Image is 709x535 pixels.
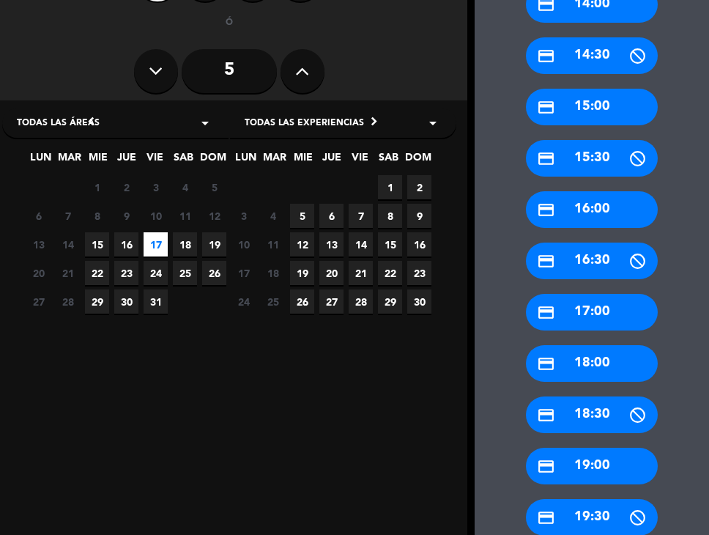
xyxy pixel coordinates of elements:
[85,289,109,314] span: 29
[114,289,138,314] span: 30
[290,204,314,228] span: 5
[290,261,314,285] span: 19
[526,243,658,279] div: 16:30
[407,261,431,285] span: 23
[205,16,253,31] div: ó
[537,457,555,476] i: credit_card
[526,140,658,177] div: 15:30
[378,261,402,285] span: 22
[231,289,256,314] span: 24
[56,261,80,285] span: 21
[196,114,214,132] i: arrow_drop_down
[144,175,168,199] span: 3
[366,114,382,129] i: chevron_right
[86,149,110,173] span: MIE
[114,204,138,228] span: 9
[200,149,224,173] span: DOM
[290,289,314,314] span: 26
[245,117,364,131] span: Todas las experiencias
[231,232,256,257] span: 10
[173,261,197,285] span: 25
[144,261,168,285] span: 24
[319,232,344,257] span: 13
[319,204,344,228] span: 6
[85,204,109,228] span: 8
[537,201,555,219] i: credit_card
[526,396,658,433] div: 18:30
[173,175,197,199] span: 4
[85,232,109,257] span: 15
[56,232,80,257] span: 14
[261,232,285,257] span: 11
[537,98,555,117] i: credit_card
[26,204,51,228] span: 6
[173,204,197,228] span: 11
[144,289,168,314] span: 31
[261,289,285,314] span: 25
[26,232,51,257] span: 13
[526,448,658,484] div: 19:00
[378,232,402,257] span: 15
[202,232,226,257] span: 19
[319,289,344,314] span: 27
[114,175,138,199] span: 2
[349,261,373,285] span: 21
[526,89,658,125] div: 15:00
[537,150,555,168] i: credit_card
[173,232,197,257] span: 18
[349,204,373,228] span: 7
[349,289,373,314] span: 28
[537,303,555,322] i: credit_card
[319,261,344,285] span: 20
[291,149,315,173] span: MIE
[85,175,109,199] span: 1
[424,114,442,132] i: arrow_drop_down
[526,37,658,74] div: 14:30
[144,232,168,257] span: 17
[378,289,402,314] span: 29
[348,149,372,173] span: VIE
[56,289,80,314] span: 28
[231,204,256,228] span: 3
[349,232,373,257] span: 14
[407,204,431,228] span: 9
[378,175,402,199] span: 1
[114,149,138,173] span: JUE
[526,345,658,382] div: 18:00
[114,232,138,257] span: 16
[26,261,51,285] span: 20
[537,406,555,424] i: credit_card
[26,289,51,314] span: 27
[29,149,53,173] span: LUN
[376,149,401,173] span: SAB
[378,204,402,228] span: 8
[537,47,555,65] i: credit_card
[407,289,431,314] span: 30
[85,261,109,285] span: 22
[537,252,555,270] i: credit_card
[234,149,258,173] span: LUN
[537,509,555,527] i: credit_card
[319,149,344,173] span: JUE
[261,204,285,228] span: 4
[17,117,100,131] span: Todas las áreas
[407,175,431,199] span: 2
[202,204,226,228] span: 12
[537,355,555,373] i: credit_card
[202,175,226,199] span: 5
[57,149,81,173] span: MAR
[171,149,196,173] span: SAB
[83,114,99,129] i: chevron_left
[202,261,226,285] span: 26
[114,261,138,285] span: 23
[56,204,80,228] span: 7
[144,204,168,228] span: 10
[405,149,429,173] span: DOM
[526,191,658,228] div: 16:00
[526,294,658,331] div: 17:00
[143,149,167,173] span: VIE
[290,232,314,257] span: 12
[261,261,285,285] span: 18
[262,149,286,173] span: MAR
[407,232,431,257] span: 16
